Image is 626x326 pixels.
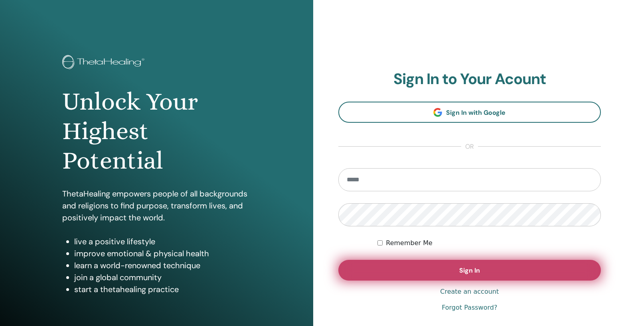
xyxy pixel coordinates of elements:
a: Create an account [440,287,499,297]
span: Sign In [459,266,480,275]
h2: Sign In to Your Acount [338,70,601,88]
p: ThetaHealing empowers people of all backgrounds and religions to find purpose, transform lives, a... [62,188,251,224]
li: live a positive lifestyle [74,236,251,247]
li: start a thetahealing practice [74,283,251,295]
label: Remember Me [386,238,432,248]
a: Forgot Password? [442,303,497,312]
button: Sign In [338,260,601,281]
li: join a global community [74,271,251,283]
li: learn a world-renowned technique [74,259,251,271]
h1: Unlock Your Highest Potential [62,87,251,176]
li: improve emotional & physical health [74,247,251,259]
a: Sign In with Google [338,102,601,123]
span: or [461,142,478,151]
span: Sign In with Google [446,108,506,117]
div: Keep me authenticated indefinitely or until I manually logout [377,238,601,248]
